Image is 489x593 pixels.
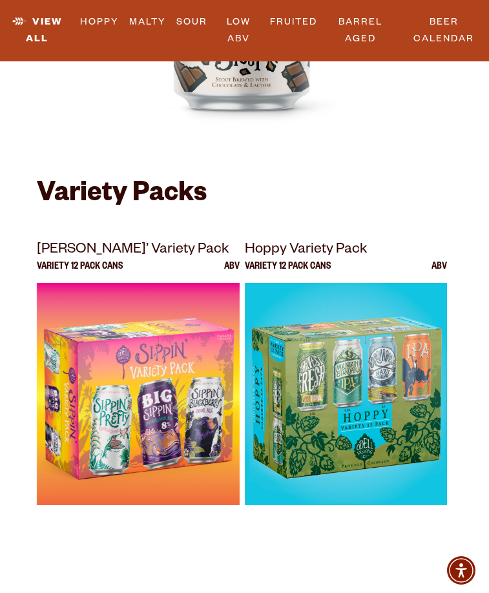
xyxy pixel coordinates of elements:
[399,7,489,54] a: Beer Calendar
[124,7,171,37] a: Malty
[224,262,240,283] p: ABV
[447,556,475,585] div: Accessibility Menu
[37,262,123,283] p: Variety 12 Pack Cans
[245,239,448,262] p: Hoppy Variety Pack
[432,262,447,283] p: ABV
[75,7,124,37] a: Hoppy
[322,7,399,54] a: Barrel Aged
[213,7,265,54] a: Low ABV
[245,262,331,283] p: Variety 12 Pack Cans
[171,7,213,37] a: Sour
[37,180,452,211] h2: Variety Packs
[37,239,240,262] p: [PERSON_NAME]’ Variety Pack
[265,7,322,37] a: Fruited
